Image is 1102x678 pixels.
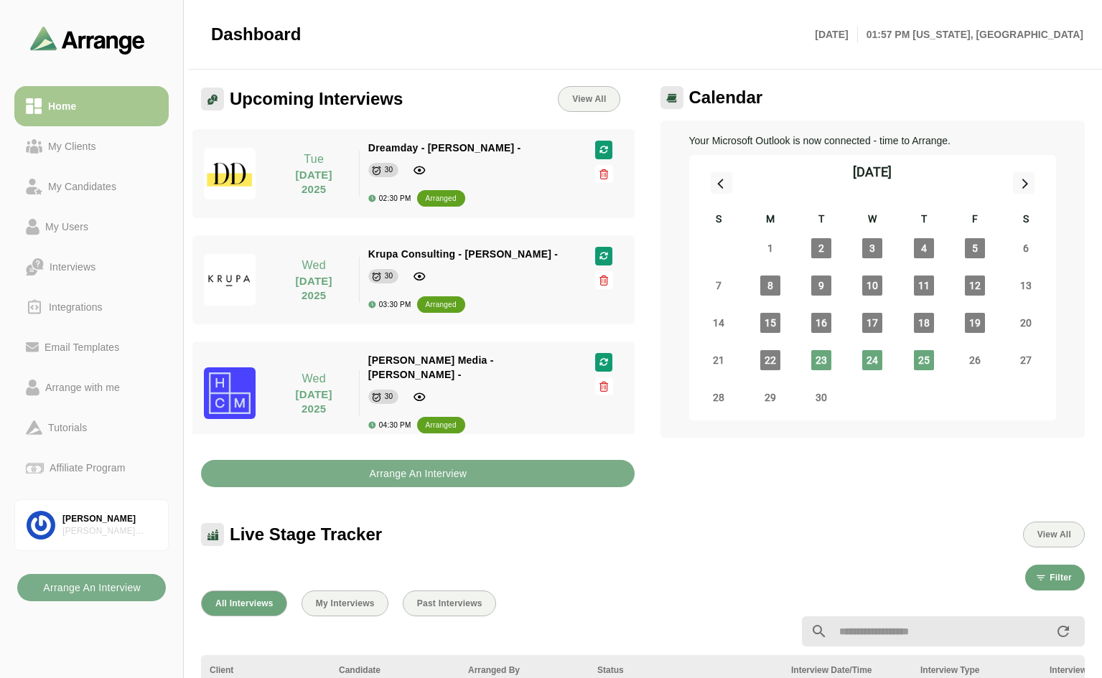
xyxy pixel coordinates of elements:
[468,664,580,677] div: Arranged By
[14,287,169,327] a: Integrations
[210,664,322,677] div: Client
[1016,238,1036,258] span: Saturday, September 6, 2025
[14,86,169,126] a: Home
[42,574,141,601] b: Arrange An Interview
[965,313,985,333] span: Friday, September 19, 2025
[278,274,350,303] p: [DATE] 2025
[1055,623,1072,640] i: appended action
[862,313,882,333] span: Wednesday, September 17, 2025
[426,192,457,206] div: arranged
[920,664,1032,677] div: Interview Type
[709,276,729,296] span: Sunday, September 7, 2025
[1001,211,1052,230] div: S
[39,379,126,396] div: Arrange with me
[42,98,82,115] div: Home
[385,390,393,404] div: 30
[17,574,166,601] button: Arrange An Interview
[302,590,388,616] button: My Interviews
[709,350,729,370] span: Sunday, September 21, 2025
[1037,529,1071,540] span: View All
[201,590,287,616] button: All Interviews
[368,421,411,429] div: 04:30 PM
[914,276,934,296] span: Thursday, September 11, 2025
[368,194,411,202] div: 02:30 PM
[914,313,934,333] span: Thursday, September 18, 2025
[62,525,157,537] div: [PERSON_NAME] Associates
[204,254,256,306] img: krupa_consulting_logo.jpg
[385,269,393,283] div: 30
[14,247,169,287] a: Interviews
[847,211,898,230] div: W
[689,87,763,108] span: Calendar
[211,24,301,45] span: Dashboard
[368,142,521,154] span: Dreamday - [PERSON_NAME] -
[760,350,780,370] span: Monday, September 22, 2025
[42,419,93,436] div: Tutorials
[426,418,457,433] div: arranged
[44,459,131,476] div: Affiliate Program
[965,276,985,296] span: Friday, September 12, 2025
[278,151,350,168] p: Tue
[201,460,635,487] button: Arrange An Interview
[1025,565,1085,590] button: Filter
[204,367,256,419] img: hannah_cranston_media_logo.jpg
[965,238,985,258] span: Friday, September 5, 2025
[416,598,482,608] span: Past Interviews
[760,276,780,296] span: Monday, September 8, 2025
[278,387,350,416] p: [DATE] 2025
[791,664,903,677] div: Interview Date/Time
[862,276,882,296] span: Wednesday, September 10, 2025
[965,350,985,370] span: Friday, September 26, 2025
[42,178,122,195] div: My Candidates
[368,354,494,380] span: [PERSON_NAME] Media - [PERSON_NAME] -
[1049,573,1072,583] span: Filter
[403,590,496,616] button: Past Interviews
[853,162,892,182] div: [DATE]
[62,513,157,525] div: [PERSON_NAME]
[858,26,1083,43] p: 01:57 PM [US_STATE], [GEOGRAPHIC_DATA]
[694,211,744,230] div: S
[862,350,882,370] span: Wednesday, September 24, 2025
[14,126,169,166] a: My Clients
[204,148,256,199] img: dreamdayla_logo.jpg
[760,387,780,408] span: Monday, September 29, 2025
[811,313,831,333] span: Tuesday, September 16, 2025
[315,598,375,608] span: My Interviews
[426,298,457,312] div: arranged
[39,339,125,356] div: Email Templates
[14,408,169,448] a: Tutorials
[14,448,169,488] a: Affiliate Program
[43,298,108,316] div: Integrations
[44,258,101,276] div: Interviews
[230,88,403,110] span: Upcoming Interviews
[1016,350,1036,370] span: Saturday, September 27, 2025
[368,460,467,487] b: Arrange An Interview
[14,166,169,207] a: My Candidates
[898,211,949,230] div: T
[42,138,102,155] div: My Clients
[597,664,774,677] div: Status
[949,211,1000,230] div: F
[811,350,831,370] span: Tuesday, September 23, 2025
[14,327,169,367] a: Email Templates
[230,524,382,545] span: Live Stage Tracker
[1016,276,1036,296] span: Saturday, September 13, 2025
[385,163,393,177] div: 30
[571,94,606,104] span: View All
[14,207,169,247] a: My Users
[811,387,831,408] span: Tuesday, September 30, 2025
[744,211,795,230] div: M
[709,387,729,408] span: Sunday, September 28, 2025
[278,257,350,274] p: Wed
[689,132,1057,149] p: Your Microsoft Outlook is now connected - time to Arrange.
[215,598,274,608] span: All Interviews
[39,218,94,235] div: My Users
[811,238,831,258] span: Tuesday, September 2, 2025
[278,168,350,197] p: [DATE] 2025
[914,238,934,258] span: Thursday, September 4, 2025
[368,301,411,309] div: 03:30 PM
[558,86,620,112] a: View All
[1016,313,1036,333] span: Saturday, September 20, 2025
[815,26,857,43] p: [DATE]
[14,499,169,551] a: [PERSON_NAME][PERSON_NAME] Associates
